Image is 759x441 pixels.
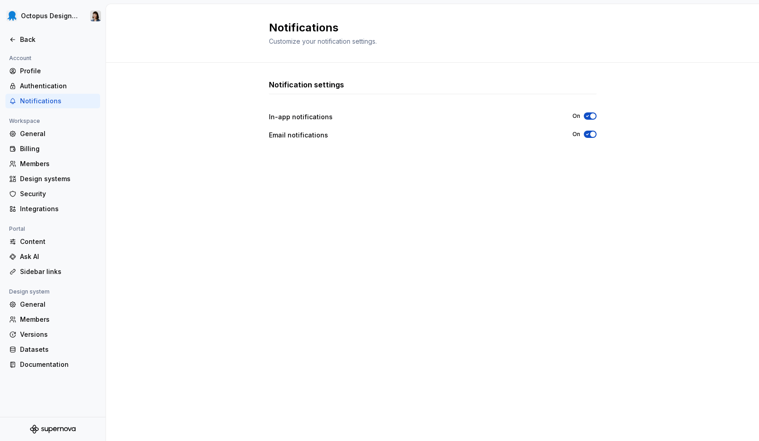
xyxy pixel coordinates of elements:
[5,187,100,201] a: Security
[20,237,96,246] div: Content
[5,286,53,297] div: Design system
[572,131,580,138] label: On
[5,79,100,93] a: Authentication
[5,116,44,127] div: Workspace
[20,204,96,213] div: Integrations
[5,312,100,327] a: Members
[20,330,96,339] div: Versions
[2,6,104,26] button: Octopus Design SystemKarolina Szczur
[269,20,586,35] h2: Notifications
[20,360,96,369] div: Documentation
[6,10,17,21] img: fcf53608-4560-46b3-9ec6-dbe177120620.png
[5,202,100,216] a: Integrations
[5,327,100,342] a: Versions
[5,297,100,312] a: General
[21,11,79,20] div: Octopus Design System
[20,315,96,324] div: Members
[5,357,100,372] a: Documentation
[5,234,100,249] a: Content
[20,174,96,183] div: Design systems
[5,127,100,141] a: General
[269,37,377,45] span: Customize your notification settings.
[20,66,96,76] div: Profile
[5,94,100,108] a: Notifications
[20,189,96,198] div: Security
[20,252,96,261] div: Ask AI
[269,112,333,122] div: In-app notifications
[5,223,29,234] div: Portal
[269,79,344,90] h3: Notification settings
[5,64,100,78] a: Profile
[20,159,96,168] div: Members
[20,144,96,153] div: Billing
[20,300,96,309] div: General
[20,129,96,138] div: General
[20,35,96,44] div: Back
[5,53,35,64] div: Account
[5,157,100,171] a: Members
[5,249,100,264] a: Ask AI
[5,32,100,47] a: Back
[5,172,100,186] a: Design systems
[572,112,580,120] label: On
[20,267,96,276] div: Sidebar links
[30,425,76,434] svg: Supernova Logo
[90,10,101,21] img: Karolina Szczur
[5,342,100,357] a: Datasets
[20,81,96,91] div: Authentication
[5,264,100,279] a: Sidebar links
[5,142,100,156] a: Billing
[20,345,96,354] div: Datasets
[20,96,96,106] div: Notifications
[269,131,328,140] div: Email notifications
